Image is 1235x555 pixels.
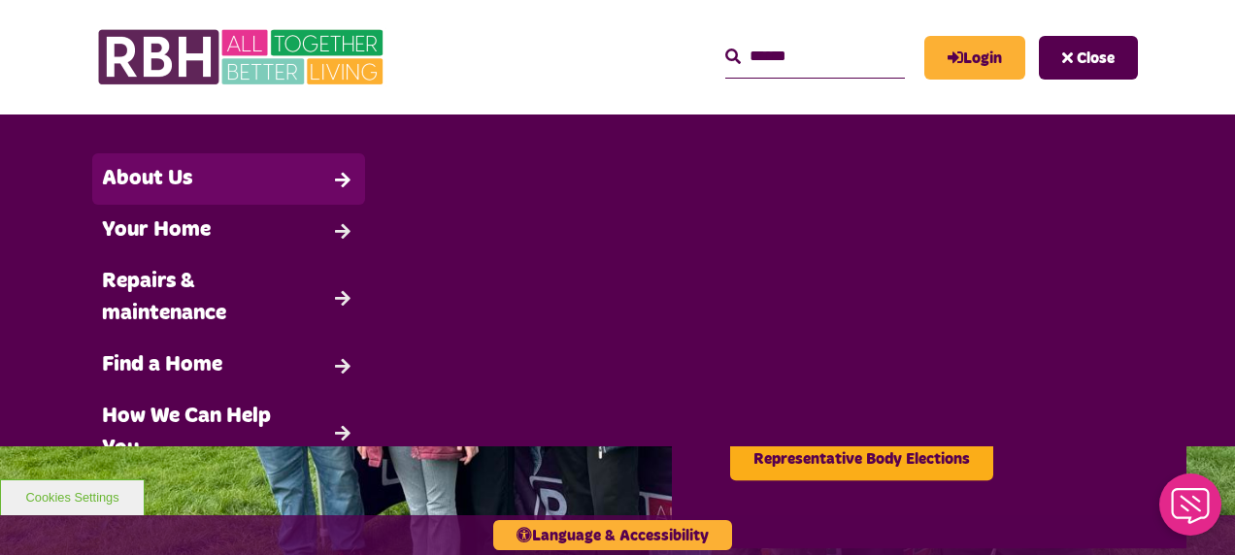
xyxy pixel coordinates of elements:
[1077,50,1115,66] span: Close
[92,340,365,391] a: Find a Home
[92,153,365,205] a: About Us
[92,205,365,256] a: Your Home
[725,36,905,78] input: Search
[924,36,1025,80] a: MyRBH
[1039,36,1138,80] button: Navigation
[92,256,365,340] a: Repairs & maintenance
[92,391,365,474] a: How We Can Help You
[97,19,388,95] img: RBH
[730,438,993,480] a: Representative Body Elections
[493,520,732,550] button: Language & Accessibility
[1148,468,1235,555] iframe: Netcall Web Assistant for live chat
